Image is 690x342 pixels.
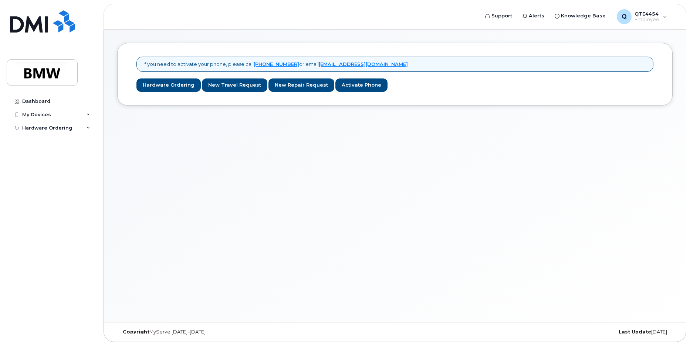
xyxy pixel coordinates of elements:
a: Activate Phone [335,78,388,92]
a: [EMAIL_ADDRESS][DOMAIN_NAME] [319,61,408,67]
strong: Last Update [619,329,651,335]
iframe: Messenger Launcher [658,310,684,336]
div: [DATE] [487,329,673,335]
a: Hardware Ordering [136,78,201,92]
a: [PHONE_NUMBER] [254,61,299,67]
a: New Travel Request [202,78,267,92]
strong: Copyright [123,329,149,335]
div: MyServe [DATE]–[DATE] [117,329,302,335]
a: New Repair Request [268,78,334,92]
p: If you need to activate your phone, please call or email [143,61,408,68]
